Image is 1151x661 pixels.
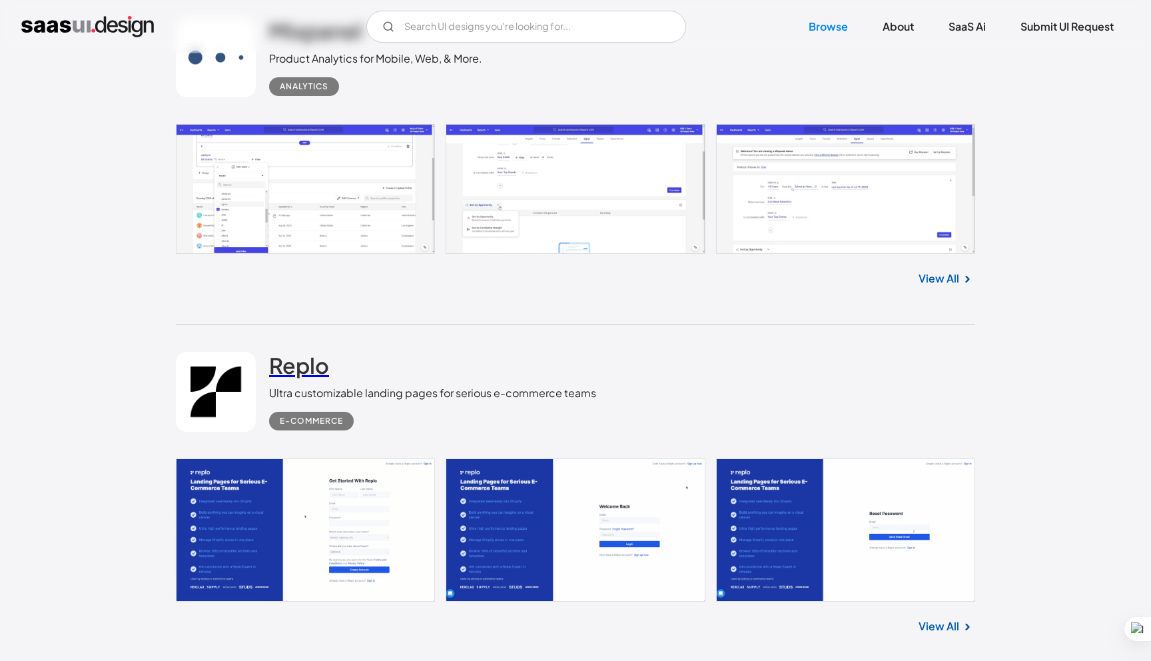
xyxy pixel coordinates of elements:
[793,12,864,41] a: Browse
[21,16,154,37] a: home
[280,413,343,429] div: E-commerce
[1004,12,1130,41] a: Submit UI Request
[366,11,686,43] form: Email Form
[269,385,596,401] div: Ultra customizable landing pages for serious e-commerce teams
[919,271,959,287] a: View All
[280,79,328,95] div: Analytics
[269,51,482,67] div: Product Analytics for Mobile, Web, & More.
[269,352,329,385] a: Replo
[867,12,930,41] a: About
[933,12,1002,41] a: SaaS Ai
[919,618,959,634] a: View All
[366,11,686,43] input: Search UI designs you're looking for...
[269,352,329,378] h2: Replo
